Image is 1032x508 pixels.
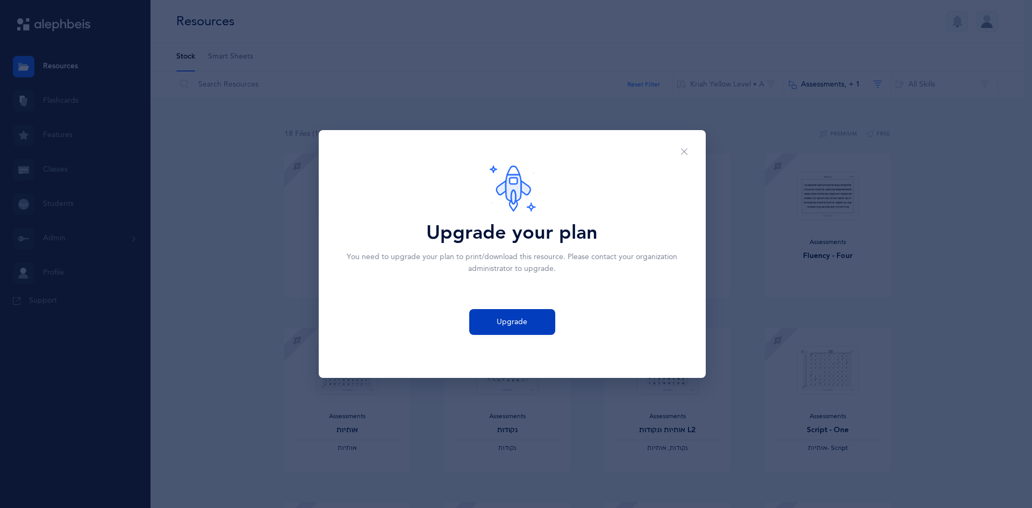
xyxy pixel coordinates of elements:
button: Close [671,139,697,165]
button: Upgrade [469,309,555,335]
span: Upgrade [497,317,527,328]
div: Upgrade your plan [426,218,598,247]
img: premium.svg [489,164,536,212]
div: You need to upgrade your plan to print/download this resource. Please contact your organization a... [325,252,699,275]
